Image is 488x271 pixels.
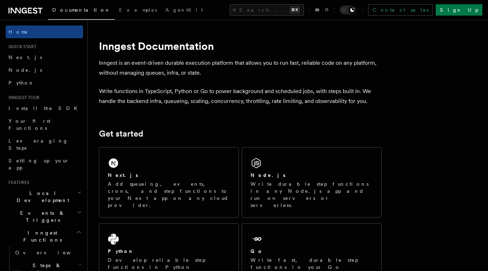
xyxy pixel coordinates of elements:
span: Home [8,28,28,35]
span: Events & Triggers [6,209,77,224]
button: Local Development [6,187,83,207]
h2: Next.js [108,172,138,179]
p: Inngest is an event-driven durable execution platform that allows you to run fast, reliable code ... [99,58,382,78]
a: Next.js [6,51,83,64]
a: Node.js [6,64,83,76]
span: Install the SDK [8,105,82,111]
a: Contact sales [368,4,433,16]
button: Toggle dark mode [340,6,357,14]
span: Quick start [6,44,36,50]
p: Write functions in TypeScript, Python or Go to power background and scheduled jobs, with steps bu... [99,86,382,106]
a: Get started [99,129,143,139]
span: Node.js [8,67,42,73]
a: Home [6,25,83,38]
a: Overview [12,246,83,259]
span: Inngest Functions [6,229,76,243]
button: Search...⌘K [230,4,304,16]
span: Overview [15,250,88,255]
p: Write durable step functions in any Node.js app and run on servers or serverless. [251,180,373,209]
h2: Node.js [251,172,286,179]
a: Documentation [48,2,115,20]
span: Inngest tour [6,95,40,100]
a: Sign Up [436,4,482,16]
p: Add queueing, events, crons, and step functions to your Next app on any cloud provider. [108,180,230,209]
h1: Inngest Documentation [99,40,382,52]
a: Next.jsAdd queueing, events, crons, and step functions to your Next app on any cloud provider. [99,147,239,218]
a: AgentKit [161,2,207,19]
span: Next.js [8,54,42,60]
kbd: ⌘K [290,6,300,13]
span: Features [6,180,29,185]
span: Local Development [6,190,77,204]
button: Events & Triggers [6,207,83,226]
a: Your first Functions [6,115,83,134]
span: AgentKit [165,7,203,13]
h2: Go [251,248,263,255]
span: Python [8,80,34,86]
span: Your first Functions [8,118,51,131]
a: Install the SDK [6,102,83,115]
a: Setting up your app [6,154,83,174]
span: Documentation [52,7,111,13]
span: Setting up your app [8,158,69,171]
a: Node.jsWrite durable step functions in any Node.js app and run on servers or serverless. [242,147,382,218]
h2: Python [108,248,134,255]
span: Examples [119,7,157,13]
a: Leveraging Steps [6,134,83,154]
a: Python [6,76,83,89]
span: Leveraging Steps [8,138,68,151]
button: Inngest Functions [6,226,83,246]
a: Examples [115,2,161,19]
